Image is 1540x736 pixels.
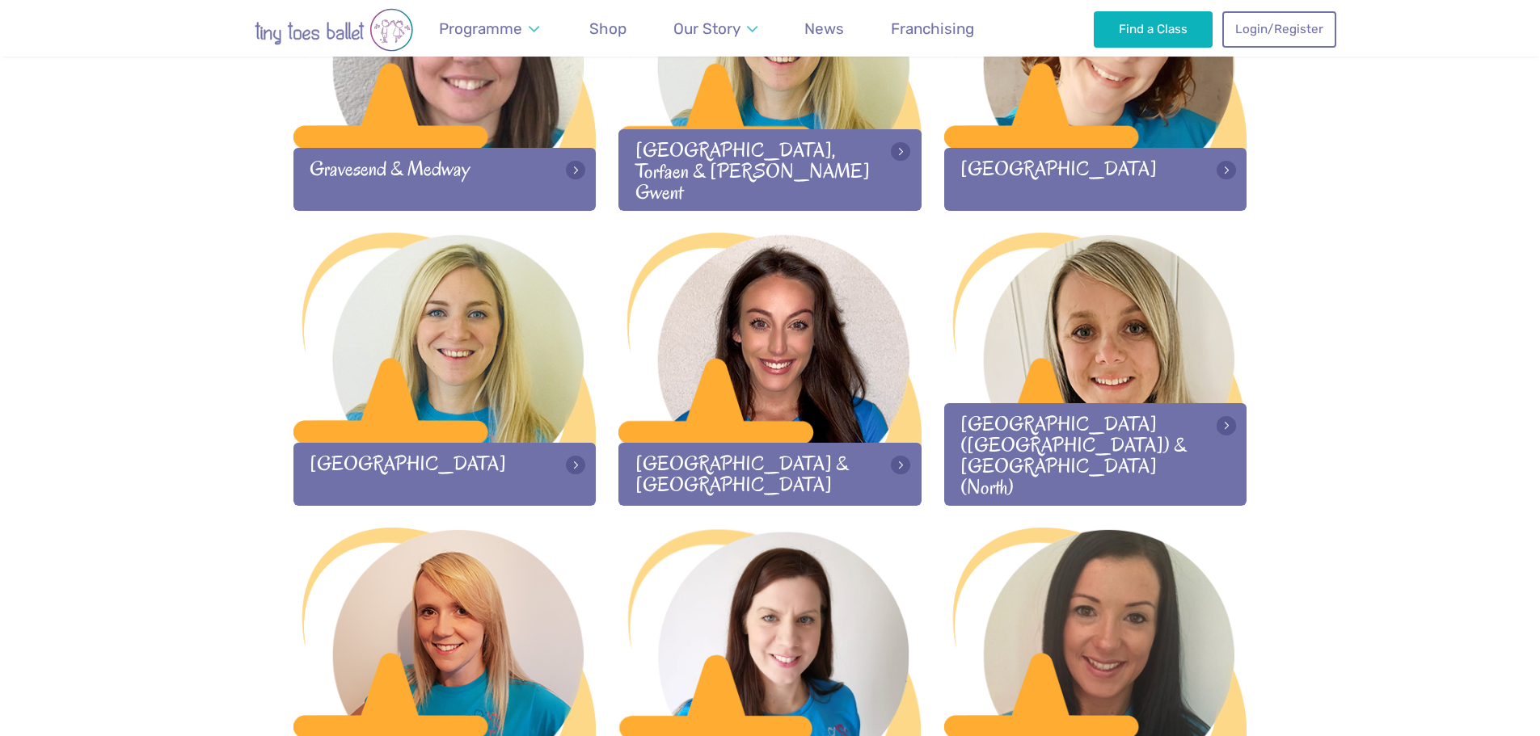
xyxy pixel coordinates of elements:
div: [GEOGRAPHIC_DATA], Torfaen & [PERSON_NAME] Gwent [618,129,922,210]
a: Shop [582,10,635,48]
div: [GEOGRAPHIC_DATA] ([GEOGRAPHIC_DATA]) & [GEOGRAPHIC_DATA] (North) [944,403,1247,505]
span: Franchising [891,19,974,38]
a: Our Story [665,10,765,48]
span: Shop [589,19,627,38]
a: [GEOGRAPHIC_DATA] [293,233,597,505]
img: tiny toes ballet [205,8,463,52]
div: [GEOGRAPHIC_DATA] [944,148,1247,210]
span: Our Story [673,19,740,38]
a: Find a Class [1094,11,1213,47]
a: Franchising [884,10,982,48]
div: Gravesend & Medway [293,148,597,210]
div: [GEOGRAPHIC_DATA] & [GEOGRAPHIC_DATA] [618,443,922,505]
a: News [797,10,852,48]
a: [GEOGRAPHIC_DATA] ([GEOGRAPHIC_DATA]) & [GEOGRAPHIC_DATA] (North) [944,233,1247,505]
a: Login/Register [1222,11,1335,47]
span: News [804,19,844,38]
a: [GEOGRAPHIC_DATA] & [GEOGRAPHIC_DATA] [618,233,922,505]
a: Programme [432,10,547,48]
span: Programme [439,19,522,38]
div: [GEOGRAPHIC_DATA] [293,443,597,505]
